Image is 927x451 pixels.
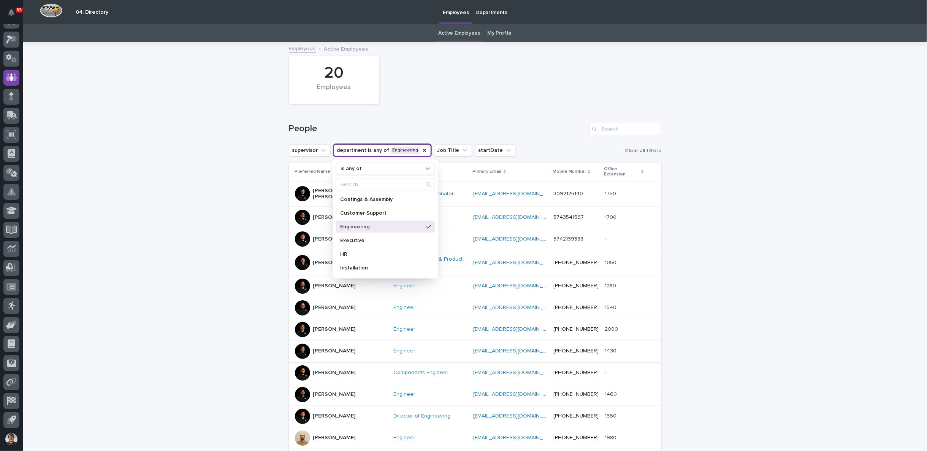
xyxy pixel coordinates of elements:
[289,207,661,228] tr: [PERSON_NAME]Engineer [EMAIL_ADDRESS][DOMAIN_NAME] 574354156717001700
[393,435,415,441] a: Engineer
[340,196,423,202] p: Coatings & Assembly
[313,326,356,333] p: [PERSON_NAME]
[553,413,599,419] a: [PHONE_NUMBER]
[553,435,599,440] a: [PHONE_NUMBER]
[553,215,584,220] a: 5743541567
[340,224,423,229] p: Engineering
[40,3,62,18] img: Workspace Logo
[605,281,618,289] p: 1280
[340,210,423,215] p: Customer Support
[438,24,480,42] a: Active Employees
[553,167,586,176] p: Mobile Number
[553,236,583,242] a: 5742139388
[473,305,559,310] a: [EMAIL_ADDRESS][DOMAIN_NAME]
[313,236,356,242] p: [PERSON_NAME]
[393,304,415,311] a: Engineer
[336,178,435,191] div: Search
[340,237,423,243] p: Executive
[393,370,448,376] a: Components Engineer
[473,370,559,375] a: [EMAIL_ADDRESS][DOMAIN_NAME]
[289,384,661,405] tr: [PERSON_NAME]Engineer [EMAIL_ADDRESS][DOMAIN_NAME] [PHONE_NUMBER]14601460
[605,325,620,333] p: 2090
[76,9,108,16] h2: 04. Directory
[334,144,431,156] button: department
[289,144,331,156] button: supervisor
[289,250,661,276] tr: [PERSON_NAME]VP of Engineering & Product Development [EMAIL_ADDRESS][DOMAIN_NAME] [PHONE_NUMBER]1...
[473,413,559,419] a: [EMAIL_ADDRESS][DOMAIN_NAME]
[553,191,583,196] a: 3092125140
[605,258,618,266] p: 1050
[473,191,559,196] a: [EMAIL_ADDRESS][DOMAIN_NAME]
[313,283,356,289] p: [PERSON_NAME]
[487,24,512,42] a: My Profile
[313,188,387,201] p: [PERSON_NAME] [PERSON_NAME]
[553,260,599,265] a: [PHONE_NUMBER]
[313,214,356,221] p: [PERSON_NAME]
[289,405,661,427] tr: [PERSON_NAME]Director of Engineering [EMAIL_ADDRESS][DOMAIN_NAME] [PHONE_NUMBER]13601360
[289,340,661,362] tr: [PERSON_NAME]Engineer [EMAIL_ADDRESS][DOMAIN_NAME] [PHONE_NUMBER]14301430
[605,411,618,419] p: 1360
[313,304,356,311] p: [PERSON_NAME]
[473,283,559,288] a: [EMAIL_ADDRESS][DOMAIN_NAME]
[553,305,599,310] a: [PHONE_NUMBER]
[553,283,599,288] a: [PHONE_NUMBER]
[289,297,661,319] tr: [PERSON_NAME]Engineer [EMAIL_ADDRESS][DOMAIN_NAME] [PHONE_NUMBER]15401540
[340,265,423,270] p: Installation
[313,435,356,441] p: [PERSON_NAME]
[289,123,586,134] h1: People
[605,189,618,197] p: 1750
[473,215,559,220] a: [EMAIL_ADDRESS][DOMAIN_NAME]
[473,260,559,265] a: [EMAIL_ADDRESS][DOMAIN_NAME]
[475,144,516,156] button: startDate
[553,392,599,397] a: [PHONE_NUMBER]
[393,283,415,289] a: Engineer
[313,260,356,266] p: [PERSON_NAME]
[605,234,608,242] p: -
[605,368,608,376] p: -
[10,9,19,21] div: Notifications53
[625,148,661,153] span: Clear all filters
[393,391,415,398] a: Engineer
[313,413,356,419] p: [PERSON_NAME]
[605,433,618,441] p: 1980
[313,391,356,398] p: [PERSON_NAME]
[553,370,599,375] a: [PHONE_NUMBER]
[289,228,661,250] tr: [PERSON_NAME]Drawing Reviewer [EMAIL_ADDRESS][DOMAIN_NAME] 5742139388--
[393,326,415,333] a: Engineer
[434,144,472,156] button: Job Title
[289,319,661,340] tr: [PERSON_NAME]Engineer [EMAIL_ADDRESS][DOMAIN_NAME] [PHONE_NUMBER]20902090
[3,431,19,447] button: users-avatar
[313,348,356,354] p: [PERSON_NAME]
[295,167,331,176] p: Preferred Name
[553,327,599,332] a: [PHONE_NUMBER]
[289,181,661,207] tr: [PERSON_NAME] [PERSON_NAME]Engineering Coordinator [EMAIL_ADDRESS][DOMAIN_NAME] 309212514017501750
[604,165,639,179] p: Office Extension
[393,348,415,354] a: Engineer
[336,178,434,190] input: Search
[341,166,362,172] p: is any of
[473,236,559,242] a: [EMAIL_ADDRESS][DOMAIN_NAME]
[289,44,316,53] a: Employees
[472,167,502,176] p: Primary Email
[324,44,368,53] p: Active Employees
[605,346,618,354] p: 1430
[473,327,559,332] a: [EMAIL_ADDRESS][DOMAIN_NAME]
[289,362,661,384] tr: [PERSON_NAME]Components Engineer [EMAIL_ADDRESS][DOMAIN_NAME] [PHONE_NUMBER]--
[302,83,366,99] div: Employees
[17,7,22,13] p: 53
[605,390,618,398] p: 1460
[622,145,661,156] button: Clear all filters
[605,213,618,221] p: 1700
[589,123,661,135] input: Search
[473,392,559,397] a: [EMAIL_ADDRESS][DOMAIN_NAME]
[473,348,559,354] a: [EMAIL_ADDRESS][DOMAIN_NAME]
[473,435,559,440] a: [EMAIL_ADDRESS][DOMAIN_NAME]
[289,427,661,449] tr: [PERSON_NAME]Engineer [EMAIL_ADDRESS][DOMAIN_NAME] [PHONE_NUMBER]19801980
[3,5,19,21] button: Notifications
[553,348,599,354] a: [PHONE_NUMBER]
[302,64,366,83] div: 20
[313,370,356,376] p: [PERSON_NAME]
[393,413,450,419] a: Director of Engineering
[340,251,423,257] p: HR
